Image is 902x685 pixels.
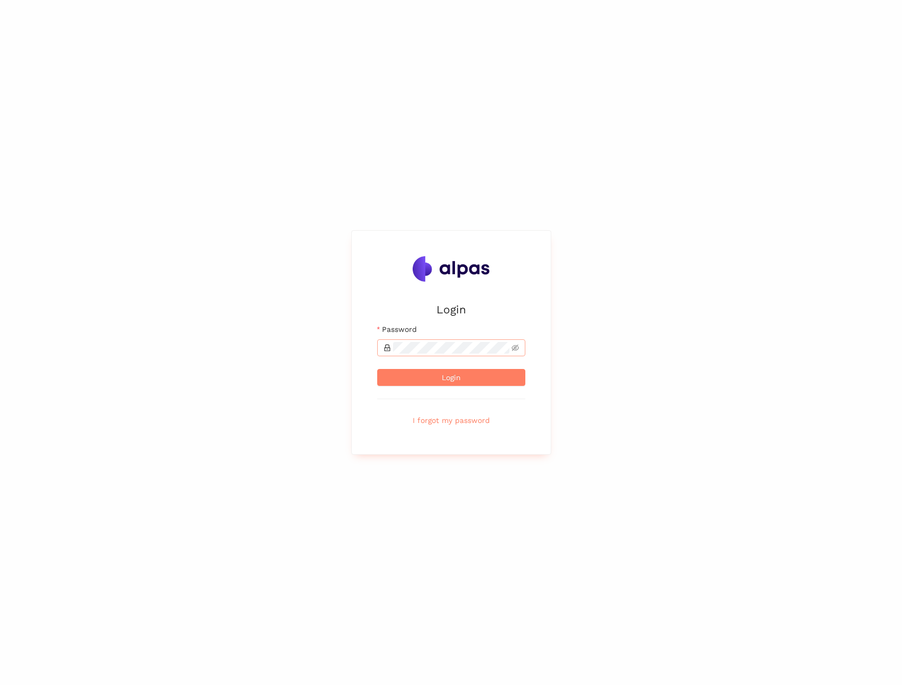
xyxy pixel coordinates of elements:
img: Alpas.ai Logo [413,256,490,282]
input: Password [393,342,509,354]
span: Login [442,372,461,383]
h2: Login [377,301,525,318]
span: eye-invisible [512,344,519,351]
span: lock [384,344,391,351]
label: Password [377,323,417,335]
span: I forgot my password [413,414,490,426]
button: Login [377,369,525,386]
button: I forgot my password [377,412,525,429]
